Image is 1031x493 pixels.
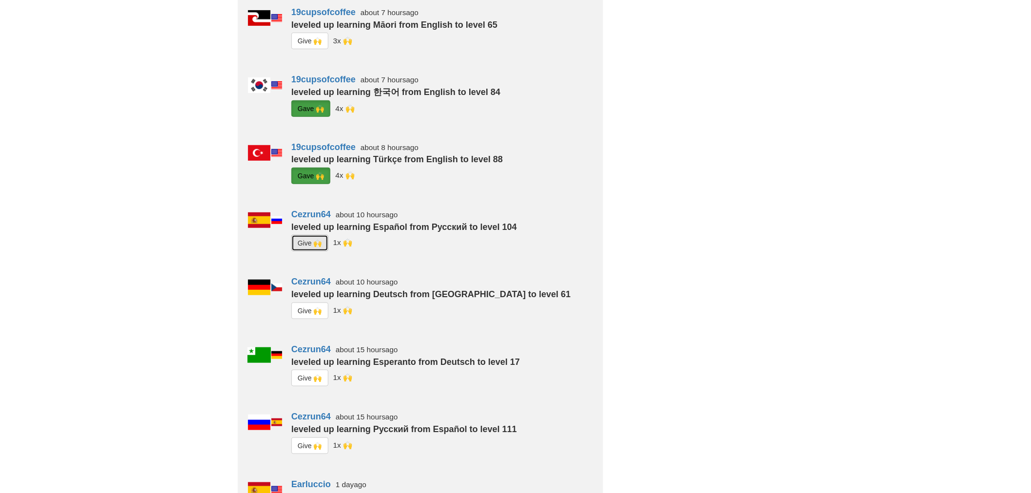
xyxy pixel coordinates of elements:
a: Cezrun64 [291,412,331,421]
small: CharmingTigress [333,239,352,247]
a: Cezrun64 [291,277,331,286]
a: Cezrun64 [291,344,331,354]
strong: leveled up learning Esperanto from Deutsch to level 17 [291,357,520,367]
button: Give 🙌 [291,303,328,319]
strong: leveled up learning Русский from Español to level 111 [291,424,517,434]
button: Give 🙌 [291,33,328,49]
a: Earluccio [291,479,331,489]
small: CharmingTigress [333,441,352,449]
strong: leveled up learning 한국어 from English to level 84 [291,87,500,97]
small: LuciusVorenusX<br />Morela<br />CharmingTigress<br />JioMc [335,171,354,180]
strong: leveled up learning Deutsch from [GEOGRAPHIC_DATA] to level 61 [291,289,571,299]
strong: leveled up learning Māori from English to level 65 [291,20,497,30]
button: Gave 🙌 [291,100,330,117]
small: about 8 hours ago [361,143,419,152]
small: about 15 hours ago [336,413,398,421]
small: CharmingTigress [333,374,352,382]
small: LuciusVorenusX<br />Morela<br />CharmingTigress<br />JioMc [335,104,354,112]
a: 19cupsofcoffee [291,75,356,84]
small: about 7 hours ago [361,76,419,84]
button: Give 🙌 [291,437,328,454]
a: Cezrun64 [291,209,331,219]
strong: leveled up learning Türkçe from English to level 88 [291,154,503,164]
button: Give 🙌 [291,370,328,386]
button: Give 🙌 [291,235,328,251]
small: about 7 hours ago [361,8,419,17]
small: CharmingTigress [333,306,352,315]
small: Morela<br />CharmingTigress<br />JioMc [333,37,352,45]
small: about 15 hours ago [336,345,398,354]
small: 1 day ago [336,480,366,489]
a: 19cupsofcoffee [291,142,356,152]
button: Gave 🙌 [291,168,330,184]
strong: leveled up learning Español from Русский to level 104 [291,222,517,232]
small: about 10 hours ago [336,210,398,219]
a: 19cupsofcoffee [291,7,356,17]
small: about 10 hours ago [336,278,398,286]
